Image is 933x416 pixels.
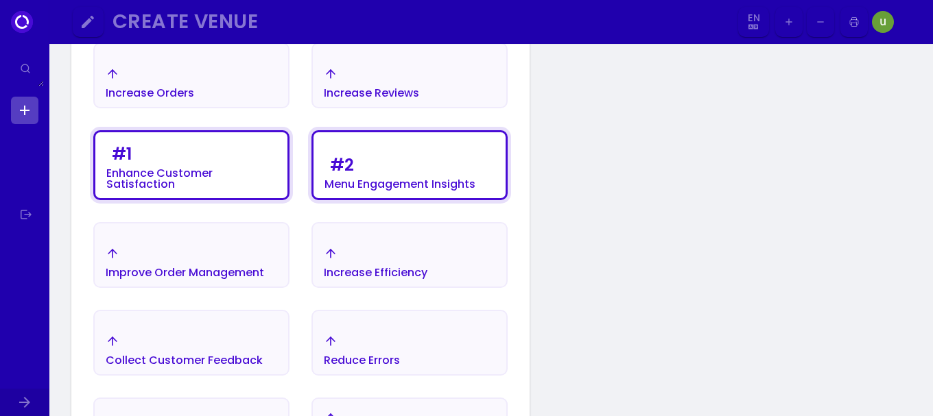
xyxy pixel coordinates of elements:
div: Create Venue [113,14,720,29]
div: Increase Orders [106,88,194,99]
div: # 2 [330,157,354,173]
div: Menu Engagement Insights [324,179,475,190]
div: Reduce Errors [324,355,400,366]
button: Create Venue [107,7,734,38]
button: Increase Orders [93,42,290,108]
div: Enhance Customer Satisfaction [106,168,276,190]
button: Increase Efficiency [311,222,508,288]
button: Increase Reviews [311,42,508,108]
img: Image [898,11,920,33]
div: Increase Reviews [324,88,419,99]
button: #2Menu Engagement Insights [311,130,508,200]
div: Improve Order Management [106,267,264,278]
div: Collect Customer Feedback [106,355,263,366]
button: Improve Order Management [93,222,290,288]
div: # 1 [112,146,132,162]
button: Collect Customer Feedback [93,310,290,376]
button: Reduce Errors [311,310,508,376]
button: #1Enhance Customer Satisfaction [93,130,290,200]
div: Increase Efficiency [324,267,427,278]
img: Image [872,11,894,33]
